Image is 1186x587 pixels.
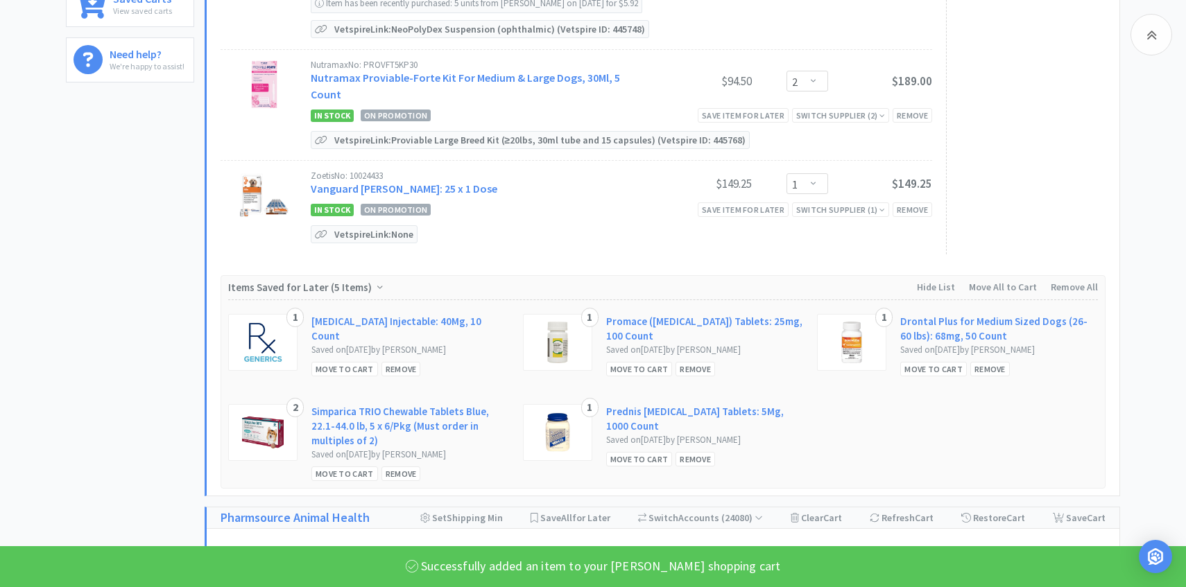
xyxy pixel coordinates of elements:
[286,308,304,327] div: 1
[381,466,421,481] div: Remove
[221,508,370,528] a: Pharmsource Animal Health
[311,343,509,358] div: Saved on [DATE] by [PERSON_NAME]
[361,204,431,216] span: On Promotion
[242,412,284,453] img: c312a58dc2ec40858401a04cb33b127b_462244.jpeg
[113,4,172,17] p: View saved carts
[893,202,932,217] div: Remove
[970,362,1010,376] div: Remove
[606,343,804,358] div: Saved on [DATE] by [PERSON_NAME]
[900,362,967,376] div: Move to Cart
[900,314,1098,343] a: Drontal Plus for Medium Sized Dogs (26-60 lbs): 68mg, 50 Count
[581,398,599,417] div: 1
[286,398,304,417] div: 2
[1139,540,1172,573] div: Open Intercom Messenger
[791,507,842,528] div: Clear
[311,204,354,216] span: In Stock
[311,448,509,462] div: Saved on [DATE] by [PERSON_NAME]
[311,314,509,343] a: [MEDICAL_DATA] Injectable: 40Mg, 10 Count
[311,404,509,448] a: Simparica TRIO Chewable Tablets Blue, 22.1-44.0 lb, 5 x 6/Pkg (Must order in multiples of 2)
[311,60,648,69] div: Nutramax No: PROVFT5KP30
[606,433,804,448] div: Saved on [DATE] by [PERSON_NAME]
[893,108,932,123] div: Remove
[110,60,184,73] p: We're happy to assist!
[831,322,873,363] img: 5fd2b1e9f368496f99ea506355492463_632585.jpeg
[606,362,673,376] div: Move to Cart
[228,281,375,294] span: Items Saved for Later ( )
[311,182,497,195] a: Vanguard [PERSON_NAME]: 25 x 1 Dose
[240,60,289,109] img: 8fe042f975de4423ab1d7d2864bc0ce3.png
[648,511,678,524] span: Switch
[969,281,1037,293] span: Move All to Cart
[242,322,284,363] img: f8ef67c2d96d4e3091960f24948da0f2_399900.jpeg
[1051,281,1098,293] span: Remove All
[606,452,673,466] div: Move to Cart
[870,507,934,528] div: Refresh
[581,308,599,327] div: 1
[311,171,648,180] div: Zoetis No: 10024433
[561,511,572,524] span: All
[110,45,184,60] h6: Need help?
[331,132,750,148] p: Vetspire Link: Proviable Large Breed Kit (≥20lbs, 30ml tube and 15 capsules) (Vetspire ID: 445768)
[1053,507,1106,528] div: Save
[432,511,447,524] span: Set
[875,308,893,327] div: 1
[698,202,789,217] div: Save item for later
[361,109,431,121] span: On Promotion
[240,171,289,220] img: 6b68064511bc49adae898af5443cdcab_454177.jpeg
[537,412,578,453] img: cb25f58ab1e1475089c1b8888a81af91_81019.jpeg
[311,71,620,101] a: Nutramax Proviable-Forte Kit For Medium & Large Dogs, 30Ml, 5 Count
[796,109,885,122] div: Switch Supplier ( 2 )
[311,362,378,376] div: Move to Cart
[311,109,354,122] span: In Stock
[311,466,378,481] div: Move to Cart
[331,226,417,243] p: Vetspire Link: None
[638,507,764,528] div: Accounts
[606,314,804,343] a: Promace ([MEDICAL_DATA]) Tablets: 25mg, 100 Count
[648,73,752,89] div: $94.50
[331,21,648,37] p: Vetspire Link: NeoPolyDex Suspension (ophthalmic) (Vetspire ID: 445748)
[892,176,932,191] span: $149.25
[1006,511,1025,524] span: Cart
[381,362,421,376] div: Remove
[606,404,804,433] a: Prednis [MEDICAL_DATA] Tablets: 5Mg, 1000 Count
[540,511,610,524] span: Save for Later
[823,511,842,524] span: Cart
[698,108,789,123] div: Save item for later
[676,362,715,376] div: Remove
[648,175,752,192] div: $149.25
[917,281,955,293] span: Hide List
[537,322,578,363] img: 8787811e026e4bd1b539f0add54b2e1a_49064.jpeg
[892,73,932,89] span: $189.00
[420,507,503,528] div: Shipping Min
[334,281,368,294] span: 5 Items
[719,511,763,524] span: ( 24080 )
[796,203,885,216] div: Switch Supplier ( 1 )
[961,507,1025,528] div: Restore
[900,343,1098,358] div: Saved on [DATE] by [PERSON_NAME]
[1087,511,1106,524] span: Cart
[676,452,715,466] div: Remove
[915,511,934,524] span: Cart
